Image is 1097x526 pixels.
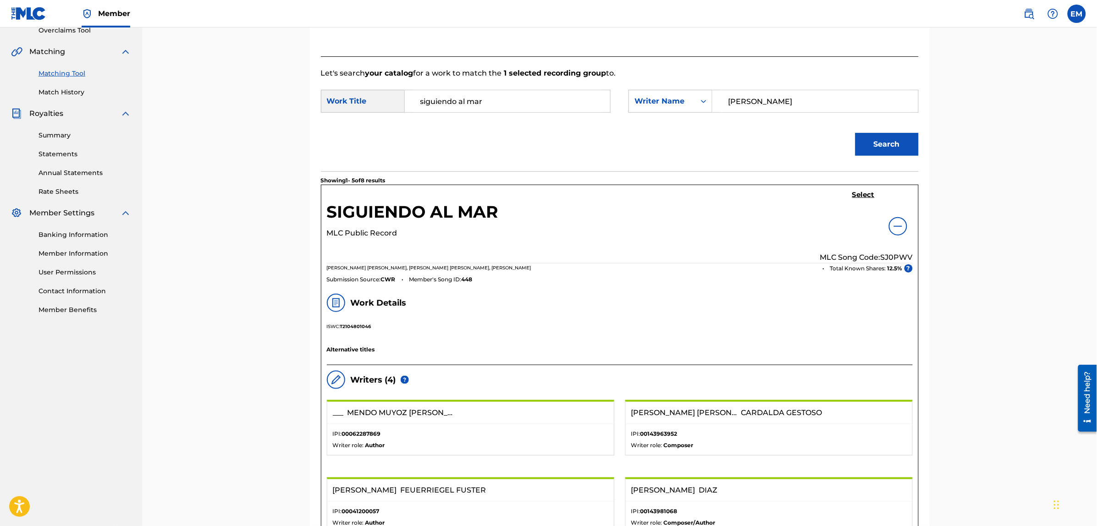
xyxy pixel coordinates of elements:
[830,264,888,273] span: Total Known Shares:
[699,485,722,496] span: DIAZ
[664,519,716,526] strong: Composer/Author
[365,519,385,526] strong: Author
[39,305,131,315] a: Member Benefits
[333,442,365,449] span: Writer role:
[321,79,919,171] form: Search Form
[852,191,875,199] h5: Select
[351,298,407,308] h5: Work Details
[401,376,409,384] img: helper
[741,407,826,418] span: CARDALDA GESTOSO
[631,442,664,449] span: Writer role:
[631,430,640,437] span: IPI:
[333,519,365,526] span: Writer role:
[327,275,381,284] span: Submission Source:
[39,187,131,197] a: Rate Sheets
[11,7,46,20] img: MLC Logo
[664,442,694,449] strong: Composer
[342,508,380,515] strong: 00041200057
[1020,5,1038,23] a: Public Search
[82,8,93,19] img: Top Rightsholder
[333,485,401,496] span: [PERSON_NAME]
[1068,5,1086,23] div: User Menu
[327,345,913,354] p: Alternative titles
[39,131,131,140] a: Summary
[1044,5,1062,23] div: Help
[29,46,65,57] span: Matching
[39,268,131,277] a: User Permissions
[120,208,131,219] img: expand
[1051,482,1097,526] div: Widget de chat
[327,323,340,329] span: ISWC:
[321,68,919,79] p: Let's search for a work to match the to.
[820,252,913,263] p: MLC Song Code: SJ0PWV
[365,69,413,77] strong: your catalog
[631,407,741,418] span: [PERSON_NAME] [PERSON_NAME]
[462,275,473,284] span: 448
[120,108,131,119] img: expand
[401,376,409,384] div: If the total known share is less than 100%, the remaining portion of the work is unclaimed.
[39,88,131,97] a: Match History
[333,407,347,418] span: ___
[1024,8,1035,19] img: search
[855,133,919,156] button: Search
[381,275,396,284] span: CWR
[11,108,22,119] img: Royalties
[634,96,690,107] div: Writer Name
[1054,491,1059,519] div: Arrastrar
[39,286,131,296] a: Contact Information
[331,297,342,308] img: work details
[11,46,22,57] img: Matching
[640,508,678,515] strong: 00143981068
[888,264,903,273] span: 12.5 %
[631,508,640,515] span: IPI:
[333,508,342,515] span: IPI:
[327,228,498,239] p: MLC Public Record
[1051,482,1097,526] iframe: Chat Widget
[333,430,342,437] span: IPI:
[1071,362,1097,435] iframe: Resource Center
[409,275,462,284] span: Member's Song ID:
[11,208,22,219] img: Member Settings
[120,46,131,57] img: expand
[640,430,678,437] strong: 00143963952
[327,265,531,271] span: [PERSON_NAME] [PERSON_NAME], [PERSON_NAME] [PERSON_NAME], [PERSON_NAME]
[39,69,131,78] a: Matching Tool
[347,407,458,418] span: MENDO MUYOZ [PERSON_NAME]
[631,485,699,496] span: [PERSON_NAME]
[351,375,396,385] h5: Writers ( 4 )
[39,230,131,240] a: Banking Information
[1047,8,1058,19] img: help
[39,249,131,258] a: Member Information
[401,485,490,496] span: FEUERRIEGEL FUSTER
[904,264,913,273] span: ?
[98,8,130,19] span: Member
[39,168,131,178] a: Annual Statements
[893,221,904,232] img: info
[631,519,664,526] span: Writer role:
[327,202,498,228] h5: SIGUIENDO AL MAR
[340,323,371,329] strong: T2104801046
[29,208,94,219] span: Member Settings
[321,176,386,185] p: Showing 1 - 5 of 8 results
[342,430,381,437] strong: 00062287869
[39,26,131,35] a: Overclaims Tool
[502,69,606,77] strong: 1 selected recording group
[29,108,63,119] span: Royalties
[365,442,385,449] strong: Author
[331,374,342,385] img: writers
[39,149,131,159] a: Statements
